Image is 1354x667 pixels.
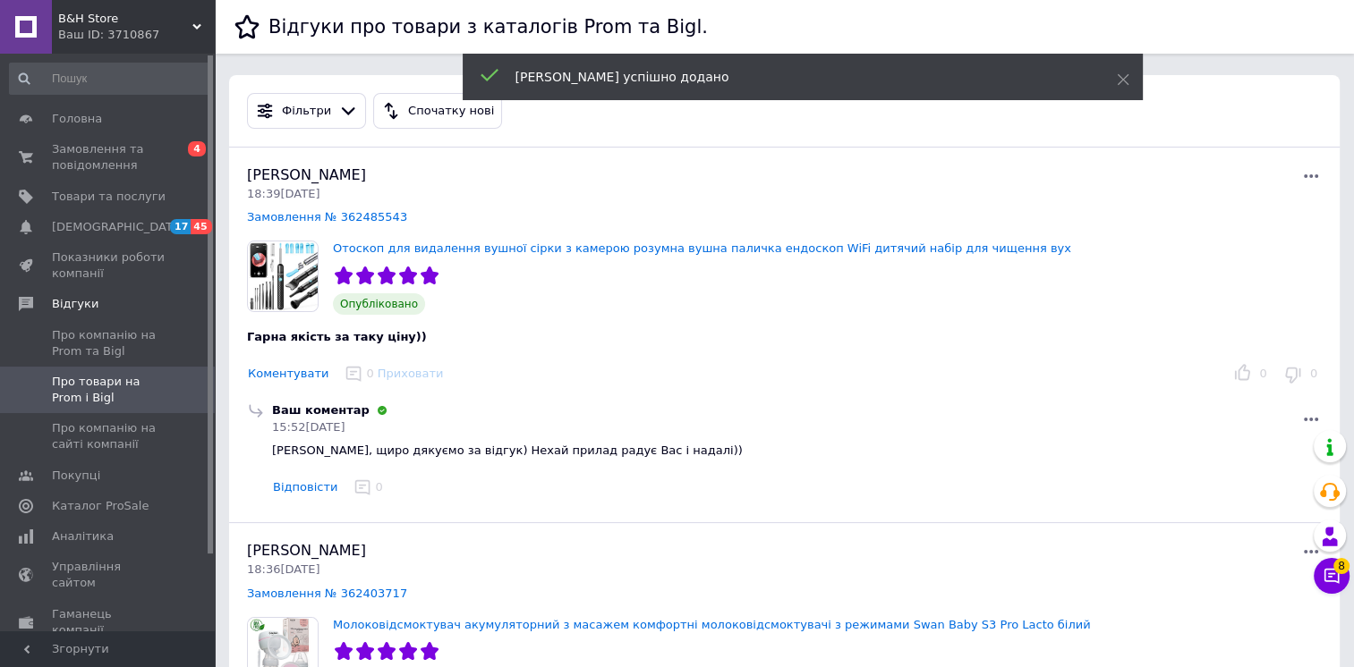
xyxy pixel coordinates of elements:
span: Замовлення та повідомлення [52,141,166,173]
span: Про компанію на Prom та Bigl [52,327,166,359]
span: 4 [188,141,206,156]
div: Фільтри [278,102,335,121]
span: Показники роботи компанії [52,249,166,282]
img: Отоскоп для видалення вушної сірки з камерою розумна вушна паличка ендоскоп WiFi дитячий набір дл... [248,241,318,311]
span: 17 [170,219,191,234]
span: [DEMOGRAPHIC_DATA] [52,219,184,235]
span: Про компанію на сайті компанії [52,420,166,452]
a: Отоскоп для видалення вушної сірки з камерою розумна вушна паличка ендоскоп WiFi дитячий набір дл... [333,241,1071,255]
span: Головна [52,111,102,127]
a: Замовлення № 362403717 [247,587,407,600]
span: Покупці [52,468,100,484]
span: Товари та послуги [52,189,166,205]
span: Ваш коментар [272,403,370,417]
span: Каталог ProSale [52,498,149,514]
input: Пошук [9,63,211,95]
span: B&H Store [58,11,192,27]
span: 45 [191,219,211,234]
span: Опубліковано [333,293,425,315]
span: Відгуки [52,296,98,312]
div: [PERSON_NAME] успішно додано [515,68,1072,86]
h1: Відгуки про товари з каталогів Prom та Bigl. [268,16,708,38]
button: Чат з покупцем8 [1314,558,1350,594]
span: Аналітика [52,528,114,545]
a: Молоковідсмоктувач акумуляторний з масажем комфортні молоковідсмоктувачі з режимами Swan Baby S3 ... [333,618,1091,631]
span: [PERSON_NAME] [247,542,366,559]
button: Відповісти [272,478,338,497]
span: 15:52[DATE] [272,420,345,434]
button: Спочатку нові [373,93,502,129]
span: 18:39[DATE] [247,187,319,200]
div: Спочатку нові [404,102,498,121]
a: Замовлення № 362485543 [247,210,407,224]
span: Про товари на Prom і Bigl [52,374,166,406]
span: 8 [1333,558,1350,574]
button: Фільтри [247,93,366,129]
div: Ваш ID: 3710867 [58,27,215,43]
span: Гарна якість за таку ціну)) [247,330,427,343]
span: 18:36[DATE] [247,562,319,576]
button: Коментувати [247,365,329,384]
span: [PERSON_NAME], щиро дякуємо за відгук) Нехай прилад радує Вас і надалі)) [272,443,743,457]
span: Гаманець компанії [52,606,166,638]
span: [PERSON_NAME] [247,166,366,183]
span: Управління сайтом [52,559,166,591]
